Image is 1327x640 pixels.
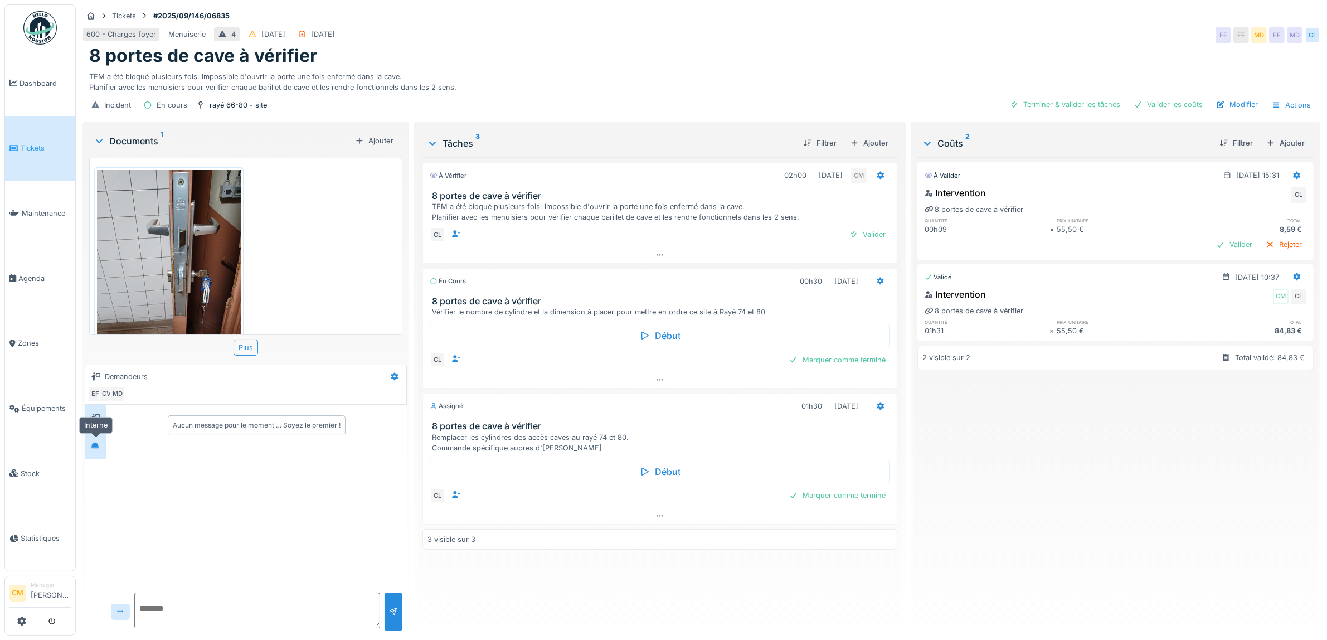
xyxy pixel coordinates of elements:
[351,133,398,148] div: Ajouter
[1212,97,1262,112] div: Modifier
[9,581,71,608] a: CM Manager[PERSON_NAME]
[94,134,351,148] div: Documents
[5,246,75,311] a: Agenda
[1005,97,1125,112] div: Terminer & valider les tâches
[31,581,71,605] li: [PERSON_NAME]
[79,417,113,433] div: Interne
[89,45,317,66] h1: 8 portes de cave à vérifier
[5,311,75,376] a: Zones
[1182,224,1306,235] div: 8,59 €
[432,307,892,317] div: Vérifier le nombre de cylindre et la dimension à placer pour mettre en ordre ce site à Rayé 74 et 80
[800,276,822,287] div: 00h30
[430,277,466,286] div: En cours
[21,468,71,479] span: Stock
[430,352,445,367] div: CL
[105,371,148,382] div: Demandeurs
[1129,97,1207,112] div: Valider les coûts
[845,135,893,151] div: Ajouter
[432,421,892,431] h3: 8 portes de cave à vérifier
[173,420,341,430] div: Aucun message pour le moment … Soyez le premier !
[1305,27,1320,43] div: CL
[97,170,241,362] img: sbapsg5nbqr1uemctzf0chvnof7z
[210,100,267,110] div: rayé 66-80 - site
[834,276,858,287] div: [DATE]
[430,460,890,483] div: Début
[5,116,75,181] a: Tickets
[925,224,1049,235] div: 00h09
[1216,27,1231,43] div: EF
[925,288,986,301] div: Intervention
[1287,27,1302,43] div: MD
[1262,135,1309,151] div: Ajouter
[430,488,445,503] div: CL
[1057,318,1182,326] h6: prix unitaire
[104,100,131,110] div: Incident
[161,134,163,148] sup: 1
[432,191,892,201] h3: 8 portes de cave à vérifier
[21,533,71,544] span: Statistiques
[1236,170,1279,181] div: [DATE] 15:31
[18,273,71,284] span: Agenda
[5,181,75,246] a: Maintenance
[157,100,187,110] div: En cours
[925,273,952,282] div: Validé
[925,204,1023,215] div: 8 portes de cave à vérifier
[430,227,445,243] div: CL
[922,352,970,363] div: 2 visible sur 2
[1182,217,1306,224] h6: total
[845,227,890,242] div: Valider
[427,534,475,545] div: 3 visible sur 3
[149,11,234,21] strong: #2025/09/146/06835
[819,170,843,181] div: [DATE]
[110,386,125,402] div: MD
[925,186,986,200] div: Intervention
[784,170,806,181] div: 02h00
[1261,237,1306,252] div: Rejeter
[851,168,867,183] div: CM
[311,29,335,40] div: [DATE]
[1049,224,1057,235] div: ×
[925,326,1049,336] div: 01h31
[1251,27,1267,43] div: MD
[430,401,463,411] div: Assigné
[1057,224,1182,235] div: 55,50 €
[925,318,1049,326] h6: quantité
[5,51,75,116] a: Dashboard
[1215,135,1257,151] div: Filtrer
[1291,289,1306,304] div: CL
[432,432,892,453] div: Remplacer les cylindres des accès caves au rayé 74 et 80. Commande spécifique aupres d'[PERSON_NAME]
[1182,326,1306,336] div: 84,83 €
[231,29,236,40] div: 4
[925,171,960,181] div: À valider
[925,217,1049,224] h6: quantité
[31,581,71,589] div: Manager
[20,78,71,89] span: Dashboard
[5,506,75,571] a: Statistiques
[965,137,970,150] sup: 2
[261,29,285,40] div: [DATE]
[5,441,75,506] a: Stock
[801,401,822,411] div: 01h30
[432,296,892,307] h3: 8 portes de cave à vérifier
[925,306,1023,316] div: 8 portes de cave à vérifier
[234,340,258,356] div: Plus
[922,137,1211,150] div: Coûts
[89,67,1314,93] div: TEM a été bloqué plusieurs fois: impossible d'ouvrir la porte une fois enfermé dans la cave. Plan...
[21,143,71,153] span: Tickets
[5,376,75,441] a: Équipements
[1291,187,1306,203] div: CL
[86,29,156,40] div: 600 - Charges foyer
[1182,318,1306,326] h6: total
[432,201,892,222] div: TEM a été bloqué plusieurs fois: impossible d'ouvrir la porte une fois enfermé dans la cave. Plan...
[9,585,26,602] li: CM
[785,352,890,367] div: Marquer comme terminé
[22,208,71,219] span: Maintenance
[799,135,841,151] div: Filtrer
[22,403,71,414] span: Équipements
[23,11,57,45] img: Badge_color-CXgf-gQk.svg
[112,11,136,21] div: Tickets
[1235,352,1305,363] div: Total validé: 84,83 €
[1273,289,1289,304] div: CM
[1269,27,1285,43] div: EF
[1212,237,1257,252] div: Valider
